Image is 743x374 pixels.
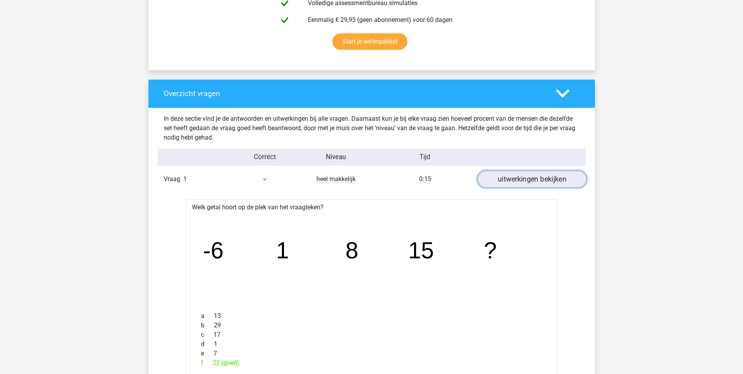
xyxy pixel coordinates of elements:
tspan: -6 [203,238,224,263]
div: In deze sectie vind je de antwoorden en uitwerkingen bij alle vragen. Daarnaast kun je bij elke v... [158,114,586,142]
span: c [201,330,213,340]
a: uitwerkingen bekijken [477,171,586,188]
span: a [201,311,214,321]
tspan: 8 [345,238,358,263]
span: d [201,340,214,349]
span: f [201,358,213,368]
div: Correct [229,152,300,162]
div: Tijd [371,152,478,162]
span: 1 [183,175,187,183]
span: 0:15 [419,175,431,183]
div: 7 [195,349,548,358]
a: Start je oefenpakket [333,33,407,50]
tspan: ? [484,238,497,263]
span: e [201,349,213,358]
div: 17 [195,330,548,340]
div: 13 [195,311,548,321]
tspan: 1 [276,238,289,263]
span: b [201,321,214,330]
div: 29 [195,321,548,330]
div: 22 (goed) [195,358,548,368]
span: Vraag [164,174,183,184]
span: heel makkelijk [316,175,356,183]
h4: Overzicht vragen [164,89,544,98]
tspan: 15 [409,238,434,263]
div: Niveau [300,152,372,162]
div: 1 [195,340,548,349]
